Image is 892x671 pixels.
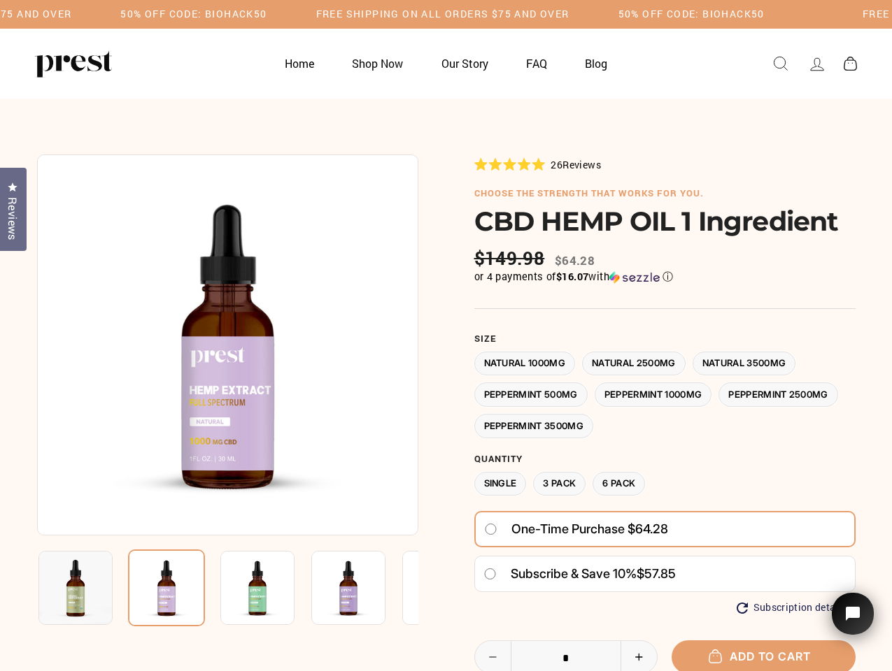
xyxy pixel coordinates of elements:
a: Our Story [424,50,506,77]
a: Home [267,50,332,77]
label: Quantity [474,454,856,465]
span: Reviews [3,197,22,240]
ul: Primary [267,50,625,77]
span: Subscribe & save 10% [511,566,637,581]
label: Peppermint 3500MG [474,414,594,438]
a: Shop Now [334,50,420,77]
span: $57.85 [637,566,676,581]
img: CBD HEMP OIL 1 Ingredient [311,551,385,625]
span: $64.28 [555,252,595,268]
img: PREST ORGANICS [35,50,112,78]
span: $149.98 [474,247,548,269]
label: Size [474,333,856,345]
h5: Free Shipping on all orders $75 and over [316,8,569,20]
span: 26 [551,158,562,171]
button: Subscription details [737,602,847,614]
a: Blog [567,50,625,77]
span: Reviews [562,158,601,171]
img: CBD HEMP OIL 1 Ingredient [402,551,476,625]
label: Natural 1000MG [474,352,576,376]
div: or 4 payments of with [474,270,856,284]
img: CBD HEMP OIL 1 Ingredient [220,551,295,625]
label: 6 Pack [593,472,645,496]
label: Natural 3500MG [693,352,796,376]
img: CBD HEMP OIL 1 Ingredient [128,549,205,626]
a: FAQ [509,50,565,77]
label: Peppermint 500MG [474,382,588,407]
h6: choose the strength that works for you. [474,188,856,199]
img: Sezzle [609,271,660,284]
span: Add to cart [716,649,811,663]
label: Natural 2500MG [582,352,686,376]
input: Subscribe & save 10%$57.85 [483,568,497,579]
span: $16.07 [556,270,588,283]
div: 26Reviews [474,157,601,172]
input: One-time purchase $64.28 [484,524,497,535]
h5: 50% OFF CODE: BIOHACK50 [120,8,267,20]
h5: 50% OFF CODE: BIOHACK50 [618,8,765,20]
label: Peppermint 1000MG [595,382,712,407]
div: or 4 payments of$16.07withSezzle Click to learn more about Sezzle [474,270,856,284]
img: CBD HEMP OIL 1 Ingredient [38,551,113,625]
label: Peppermint 2500MG [718,382,838,407]
span: Subscription details [753,602,847,614]
h1: CBD HEMP OIL 1 Ingredient [474,205,856,237]
img: CBD HEMP OIL 1 Ingredient [37,154,418,535]
label: Single [474,472,527,496]
span: One-time purchase $64.28 [511,517,668,542]
iframe: Tidio Chat [814,573,892,671]
label: 3 Pack [533,472,586,496]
